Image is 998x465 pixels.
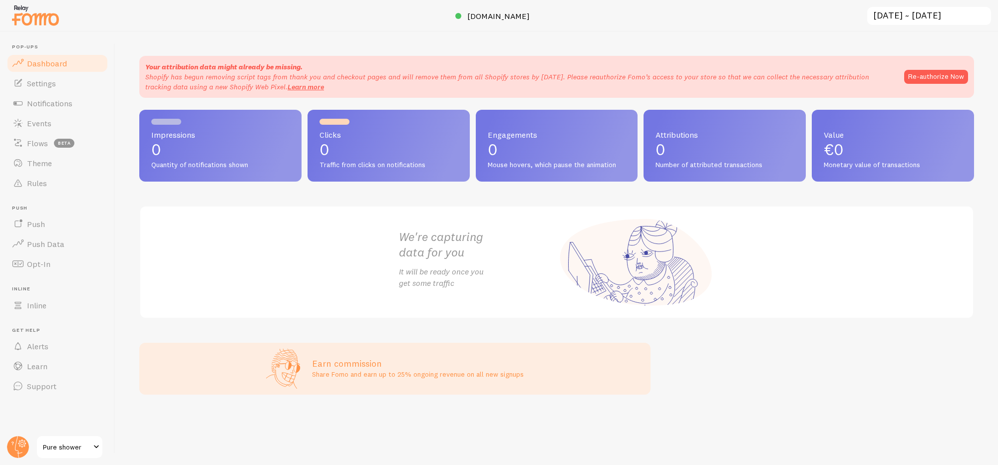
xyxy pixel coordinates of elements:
a: Push [6,214,109,234]
p: Shopify has begun removing script tags from thank you and checkout pages and will remove them fro... [145,72,894,92]
span: Flows [27,138,48,148]
span: Opt-In [27,259,50,269]
a: Learn [6,356,109,376]
p: 0 [320,142,458,158]
a: Support [6,376,109,396]
span: Rules [27,178,47,188]
a: Rules [6,173,109,193]
a: Learn more [288,82,324,91]
span: Settings [27,78,56,88]
a: Opt-In [6,254,109,274]
span: Clicks [320,131,458,139]
span: Attributions [656,131,794,139]
span: Learn [27,361,47,371]
span: Push [27,219,45,229]
a: Push Data [6,234,109,254]
button: Re-authorize Now [904,70,968,84]
span: Push [12,205,109,212]
a: Dashboard [6,53,109,73]
span: Get Help [12,327,109,334]
p: Share Fomo and earn up to 25% ongoing revenue on all new signups [312,369,524,379]
h3: Earn commission [312,358,524,369]
span: Engagements [488,131,626,139]
p: 0 [656,142,794,158]
p: 0 [488,142,626,158]
span: Monetary value of transactions [824,161,962,170]
p: 0 [151,142,290,158]
a: Inline [6,295,109,315]
span: Alerts [27,341,48,351]
span: Notifications [27,98,72,108]
a: Pure shower [36,435,103,459]
span: Pop-ups [12,44,109,50]
span: beta [54,139,74,148]
a: Events [6,113,109,133]
a: Settings [6,73,109,93]
h2: We're capturing data for you [399,229,557,260]
span: Impressions [151,131,290,139]
a: Alerts [6,336,109,356]
span: Inline [27,300,46,310]
span: Quantity of notifications shown [151,161,290,170]
a: Flows beta [6,133,109,153]
span: Theme [27,158,52,168]
span: Pure shower [43,441,90,453]
span: Value [824,131,962,139]
img: fomo-relay-logo-orange.svg [10,2,60,28]
p: It will be ready once you get some traffic [399,266,557,289]
span: Inline [12,286,109,292]
span: Push Data [27,239,64,249]
span: Mouse hovers, which pause the animation [488,161,626,170]
span: Traffic from clicks on notifications [320,161,458,170]
strong: Your attribution data might already be missing. [145,62,303,71]
span: Number of attributed transactions [656,161,794,170]
span: €0 [824,140,844,159]
a: Notifications [6,93,109,113]
span: Events [27,118,51,128]
a: Theme [6,153,109,173]
span: Dashboard [27,58,67,68]
span: Support [27,381,56,391]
